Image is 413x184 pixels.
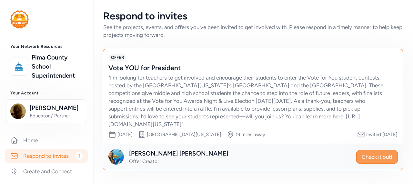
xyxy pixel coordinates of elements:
[5,164,88,179] a: Create and Connect
[236,131,265,138] div: 19 miles away
[362,153,392,161] span: Check it out!
[129,158,159,164] span: Offer Creator
[30,103,82,113] span: [PERSON_NAME]
[32,53,83,80] a: Pima County School Superintendent
[10,44,83,49] h3: Your Network Resources
[117,132,133,137] span: [DATE]
[147,131,221,138] div: [GEOGRAPHIC_DATA][US_STATE]
[108,63,385,72] div: Vote YOU for President
[108,74,385,128] div: " I’m looking for teachers to get involved and encourage their students to enter the Vote for You...
[10,91,83,96] h3: Your Account
[103,23,403,39] div: See the projects, events, and offers you've been invited to get involved with. Please respond in ...
[129,149,228,158] div: [PERSON_NAME] [PERSON_NAME]
[76,152,83,160] span: 1
[10,10,29,28] img: logo
[103,10,403,22] div: Respond to invites
[6,99,86,123] button: [PERSON_NAME]Educator / Partner
[5,133,88,147] a: Home
[5,149,88,163] a: Respond to Invites1
[366,131,398,138] div: Invited [DATE]
[108,149,124,165] img: Avatar
[356,150,398,164] button: Check it out!
[30,113,82,119] span: Educator / Partner
[12,60,26,74] img: logo
[108,54,126,61] span: OFFER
